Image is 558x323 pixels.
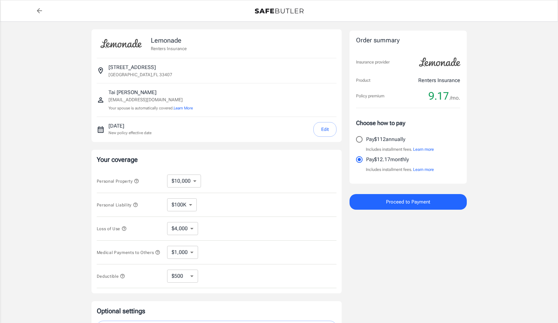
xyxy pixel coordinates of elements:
svg: Insured person [97,96,105,104]
p: Policy premium [356,93,384,99]
p: Insurance provider [356,59,390,65]
span: Loss of Use [97,226,127,231]
span: Deductible [97,274,125,279]
p: [EMAIL_ADDRESS][DOMAIN_NAME] [108,96,193,103]
svg: New policy start date [97,126,105,133]
button: Learn More [174,105,193,111]
img: Lemonade [97,35,146,53]
button: Deductible [97,272,125,280]
p: Pay $12.17 monthly [366,156,409,163]
button: Learn more [413,166,434,173]
p: Includes installment fees. [366,146,434,153]
div: Order summary [356,36,460,45]
p: Product [356,77,370,84]
p: Your spouse is automatically covered. [108,105,193,111]
span: Personal Liability [97,203,138,207]
p: Lemonade [151,35,187,45]
p: Choose how to pay [356,119,460,127]
p: Your coverage [97,155,336,164]
button: Personal Liability [97,201,138,209]
svg: Insured address [97,67,105,75]
a: back to quotes [33,4,46,17]
button: Medical Payments to Others [97,248,161,256]
p: Tai [PERSON_NAME] [108,89,193,96]
p: Pay $112 annually [366,135,405,143]
p: Renters Insurance [151,45,187,52]
span: Proceed to Payment [386,198,430,206]
button: Learn more [413,146,434,153]
span: /mo. [450,93,460,103]
p: [STREET_ADDRESS] [108,63,156,71]
p: [DATE] [108,122,151,130]
p: Includes installment fees. [366,166,434,173]
img: Lemonade [415,53,464,71]
p: Renters Insurance [418,77,460,84]
p: Optional settings [97,306,336,316]
span: Medical Payments to Others [97,250,161,255]
button: Proceed to Payment [350,194,467,210]
p: New policy effective date [108,130,151,136]
button: Personal Property [97,177,139,185]
p: [GEOGRAPHIC_DATA] , FL 33407 [108,71,172,78]
button: Loss of Use [97,225,127,232]
span: Personal Property [97,179,139,184]
span: 9.17 [428,90,449,103]
img: Back to quotes [255,8,304,14]
button: Edit [313,122,336,137]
